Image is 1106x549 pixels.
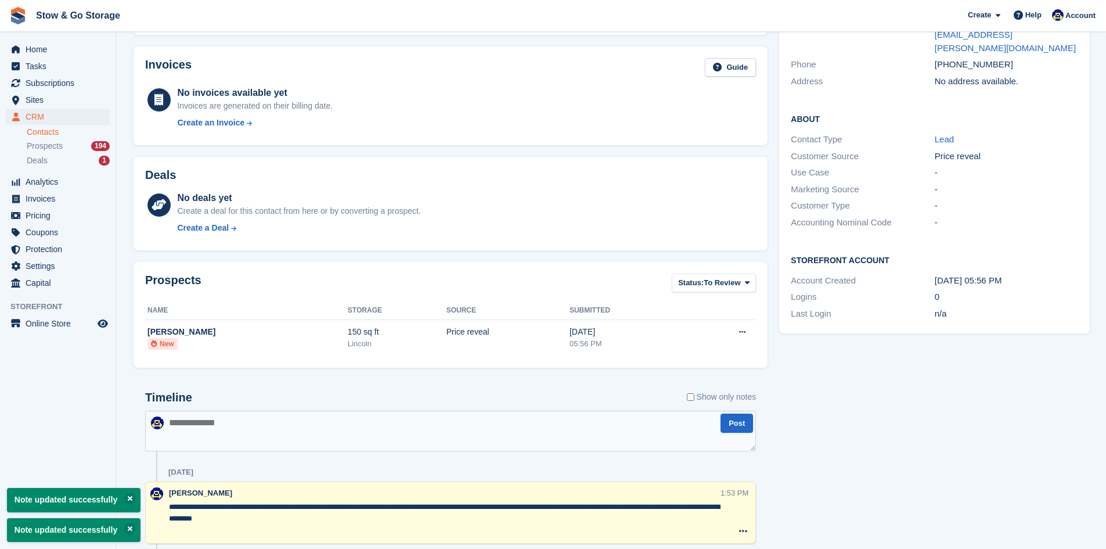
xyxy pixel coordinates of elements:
img: Rob Good-Stephenson [151,417,164,429]
div: No invoices available yet [177,86,333,100]
a: menu [6,41,110,58]
div: Marketing Source [791,183,934,196]
a: menu [6,241,110,257]
span: CRM [26,109,95,125]
span: Status: [678,277,704,289]
span: Analytics [26,174,95,190]
div: Create a Deal [177,222,229,234]
div: [PERSON_NAME] [147,326,348,338]
span: Coupons [26,224,95,241]
span: Protection [26,241,95,257]
div: [PHONE_NUMBER] [935,58,1078,71]
h2: Deals [145,168,176,182]
div: [DATE] [570,326,686,338]
div: - [935,166,1078,180]
th: Source [446,302,570,320]
a: menu [6,258,110,274]
span: Subscriptions [26,75,95,91]
div: Create a deal for this contact from here or by converting a prospect. [177,205,420,217]
a: menu [6,109,110,125]
span: Help [1025,9,1042,21]
span: To Review [704,277,740,289]
a: Deals 1 [27,155,110,167]
span: Capital [26,275,95,291]
a: menu [6,75,110,91]
a: Contacts [27,127,110,138]
div: 150 sq ft [348,326,446,338]
a: Create a Deal [177,222,420,234]
span: Storefront [10,301,116,313]
div: n/a [935,307,1078,321]
div: Invoices are generated on their billing date. [177,100,333,112]
a: Guide [705,58,756,77]
div: Create an Invoice [177,117,244,129]
a: menu [6,92,110,108]
div: Price reveal [935,150,1078,163]
div: Contact Type [791,133,934,146]
img: stora-icon-8386f47178a22dfd0bd8f6a31ec36ba5ce8667c1dd55bd0f319d3a0aa187defe.svg [9,7,27,24]
p: Note updated successfully [7,518,140,542]
div: Lincoln [348,338,446,350]
a: menu [6,207,110,224]
button: Post [720,414,753,433]
div: 1 [99,156,110,166]
p: Note updated successfully [7,488,140,512]
div: - [935,216,1078,229]
a: Create an Invoice [177,117,333,129]
div: Accounting Nominal Code [791,216,934,229]
div: Price reveal [446,326,570,338]
h2: Timeline [145,391,192,404]
img: Rob Good-Stephenson [150,487,163,500]
li: New [147,338,178,350]
a: menu [6,275,110,291]
div: Last Login [791,307,934,321]
a: menu [6,224,110,241]
div: Address [791,75,934,88]
a: [PERSON_NAME][EMAIL_ADDRESS][PERSON_NAME][DOMAIN_NAME] [935,17,1076,53]
div: 1:53 PM [720,487,748,498]
th: Submitted [570,302,686,320]
a: menu [6,174,110,190]
span: Pricing [26,207,95,224]
h2: Prospects [145,274,201,295]
div: - [935,199,1078,213]
div: [DATE] [168,468,193,477]
h2: Storefront Account [791,254,1078,265]
th: Name [145,302,348,320]
span: Home [26,41,95,58]
th: Storage [348,302,446,320]
div: 0 [935,290,1078,304]
a: Prospects 194 [27,140,110,152]
img: Rob Good-Stephenson [1052,9,1064,21]
div: - [935,183,1078,196]
a: Preview store [96,317,110,331]
div: 05:56 PM [570,338,686,350]
div: Account Created [791,274,934,288]
a: menu [6,58,110,74]
span: Sites [26,92,95,108]
span: Invoices [26,191,95,207]
input: Show only notes [687,391,694,403]
span: Create [968,9,991,21]
div: [DATE] 05:56 PM [935,274,1078,288]
div: Logins [791,290,934,304]
div: No address available. [935,75,1078,88]
div: Phone [791,58,934,71]
div: No deals yet [177,191,420,205]
h2: About [791,113,1078,124]
button: Status: To Review [672,274,756,293]
a: Lead [935,134,954,144]
span: Online Store [26,315,95,332]
span: Account [1065,10,1096,21]
a: menu [6,315,110,332]
div: Email [791,16,934,55]
div: Customer Type [791,199,934,213]
a: menu [6,191,110,207]
div: Use Case [791,166,934,180]
span: Tasks [26,58,95,74]
span: Prospects [27,141,63,152]
span: [PERSON_NAME] [169,489,232,497]
span: Settings [26,258,95,274]
a: Stow & Go Storage [31,6,125,25]
div: Customer Source [791,150,934,163]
